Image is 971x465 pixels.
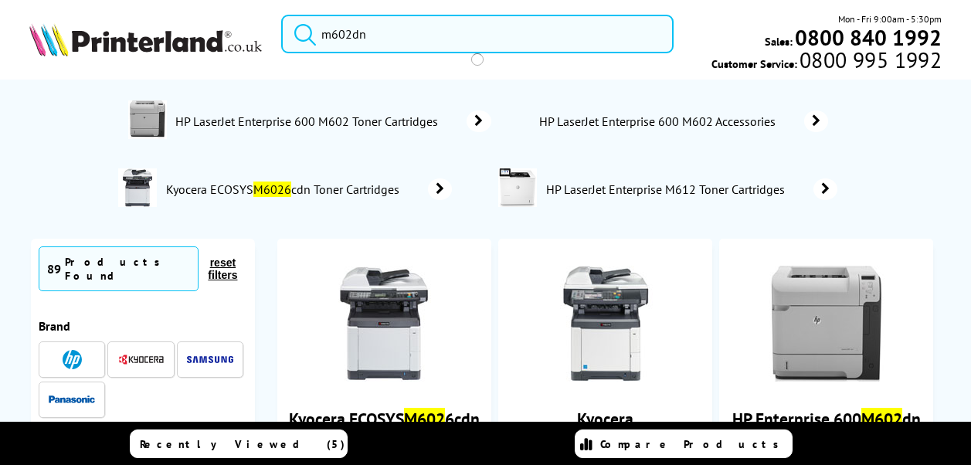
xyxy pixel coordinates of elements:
[165,182,405,197] span: Kyocera ECOSYS cdn Toner Cartridges
[165,168,452,210] a: Kyocera ECOSYSM6026cdn Toner Cartridges
[118,168,157,207] img: 1102PV3NL0-conspage.jpg
[281,15,674,53] input: Search product or brand
[29,23,262,59] a: Printerland Logo
[187,356,233,363] img: Samsung
[289,408,480,429] a: Kyocera ECOSYSM6026cdn
[711,53,942,71] span: Customer Service:
[765,34,793,49] span: Sales:
[575,429,793,458] a: Compare Products
[795,23,942,52] b: 0800 840 1992
[797,53,942,67] span: 0800 995 1992
[175,100,491,142] a: HP LaserJet Enterprise 600 M602 Toner Cartridges
[128,100,167,139] img: CE991A-conspage.jpg
[769,266,884,382] img: hpm601nfront-thumb.jpg
[548,266,664,382] img: kyocera-m6026cidn-front-small.jpg
[538,408,673,451] a: Kyocera ECOSYSM6026cidn
[793,30,942,45] a: 0800 840 1992
[545,182,790,197] span: HP LaserJet Enterprise M612 Toner Cartridges
[538,114,781,129] span: HP LaserJet Enterprise 600 M602 Accessories
[600,437,787,451] span: Compare Products
[326,266,442,382] img: kyocerta-m6026cdn-front-small.jpg
[47,261,61,277] span: 89
[538,110,828,132] a: HP LaserJet Enterprise 600 M602 Accessories
[404,408,445,429] mark: M602
[498,168,537,207] img: 7PS86A-conspage.jpg
[253,182,291,197] mark: M6026
[140,437,345,451] span: Recently Viewed (5)
[39,318,70,334] span: Brand
[65,255,190,283] div: Products Found
[838,12,942,26] span: Mon - Fri 9:00am - 5:30pm
[199,256,247,282] button: reset filters
[118,354,165,365] img: Kyocera
[49,395,95,403] img: Panasonic
[175,114,444,129] span: HP LaserJet Enterprise 600 M602 Toner Cartridges
[545,168,837,210] a: HP LaserJet Enterprise M612 Toner Cartridges
[732,408,921,429] a: HP Enterprise 600M602dn
[130,429,348,458] a: Recently Viewed (5)
[63,350,82,369] img: HP
[861,408,902,429] mark: M602
[29,23,262,56] img: Printerland Logo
